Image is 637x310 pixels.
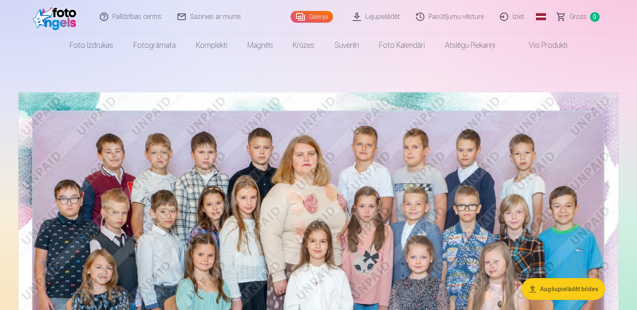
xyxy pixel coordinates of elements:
[590,12,600,22] span: 0
[522,278,605,300] button: Augšupielādēt bildes
[186,34,237,57] a: Komplekti
[283,34,325,57] a: Krūzes
[325,34,369,57] a: Suvenīri
[505,34,577,57] a: Visi produkti
[123,34,186,57] a: Fotogrāmata
[569,12,587,22] span: Grozs
[60,34,123,57] a: Foto izdrukas
[435,34,505,57] a: Atslēgu piekariņi
[291,11,333,23] a: Galerija
[33,3,81,30] img: /fa1
[369,34,435,57] a: Foto kalendāri
[237,34,283,57] a: Magnēti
